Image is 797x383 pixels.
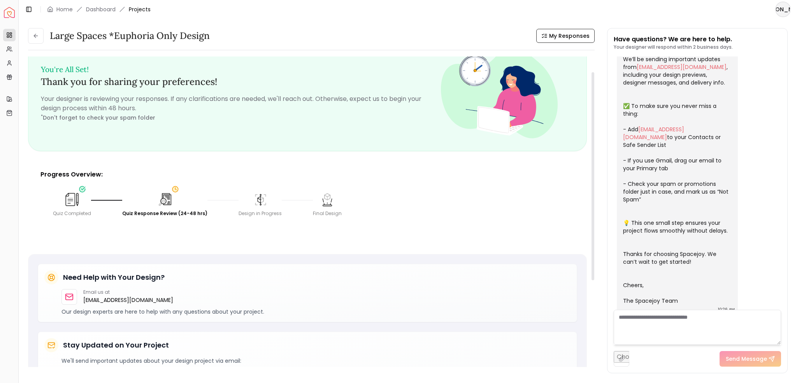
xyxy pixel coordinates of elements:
[156,191,174,208] img: Quiz Response Review (24-48 hrs)
[41,63,441,88] h3: Thank you for sharing your preferences!
[623,125,684,141] a: [EMAIL_ADDRESS][DOMAIN_NAME]
[4,7,15,18] img: Spacejoy Logo
[313,210,342,217] div: Final Design
[61,357,571,365] p: We'll send important updates about your design project via email:
[40,170,574,179] p: Progress Overview:
[63,272,165,283] h5: Need Help with Your Design?
[56,5,73,13] a: Home
[549,32,590,40] span: My Responses
[718,305,735,313] div: 10:26 AM
[775,2,791,17] button: [PERSON_NAME]
[83,289,173,295] p: Email us at
[614,44,733,50] p: Your designer will respond within 2 business days.
[129,5,151,13] span: Projects
[320,192,335,207] img: Final Design
[536,29,595,43] button: My Responses
[637,63,727,71] a: [EMAIL_ADDRESS][DOMAIN_NAME]
[41,94,441,113] p: Your designer is reviewing your responses. If any clarifications are needed, we'll reach out. Oth...
[239,210,282,217] div: Design in Progress
[122,210,207,217] div: Quiz Response Review (24-48 hrs)
[63,340,169,351] h5: Stay Updated on Your Project
[614,35,733,44] p: Have questions? We are here to help.
[441,47,558,138] img: Fun quiz review - image
[776,2,790,16] span: [PERSON_NAME]
[83,295,173,305] a: [EMAIL_ADDRESS][DOMAIN_NAME]
[41,65,89,74] small: You're All Set!
[63,191,81,208] img: Quiz Completed
[4,7,15,18] a: Spacejoy
[61,308,571,316] p: Our design experts are here to help with any questions about your project.
[253,192,268,207] img: Design in Progress
[86,5,116,13] a: Dashboard
[41,114,155,122] small: Don't forget to check your spam folder
[53,210,91,217] div: Quiz Completed
[47,5,151,13] nav: breadcrumb
[50,30,210,42] h3: Large Spaces *Euphoria Only design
